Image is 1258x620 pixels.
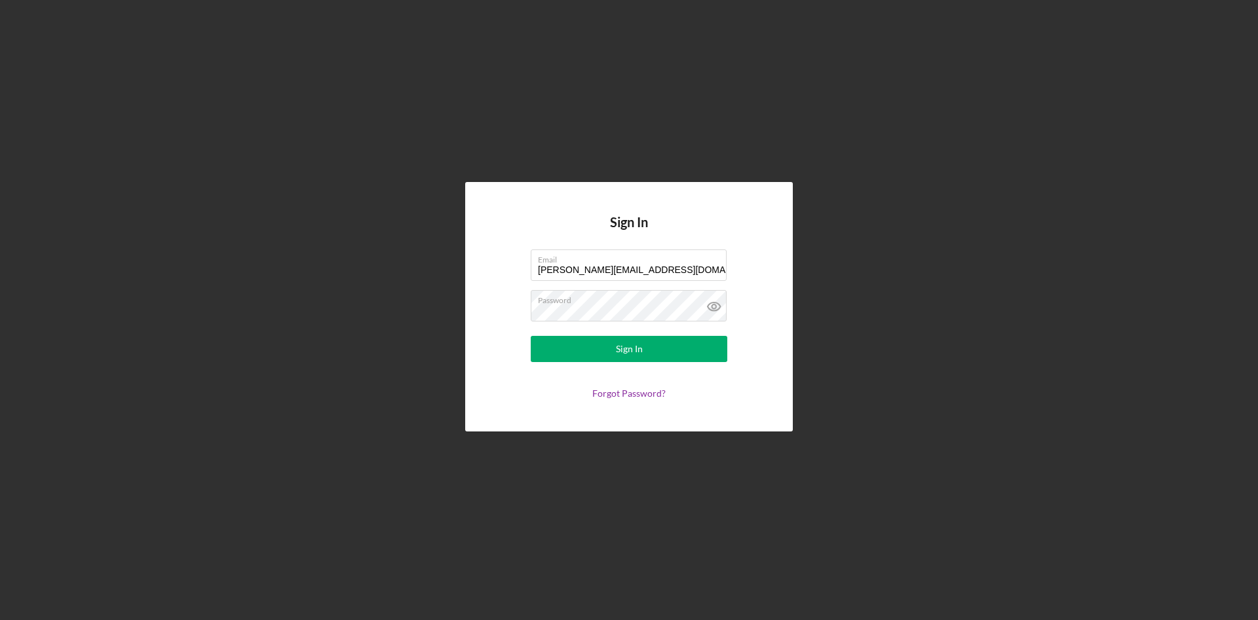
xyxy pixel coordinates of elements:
h4: Sign In [610,215,648,249]
label: Password [538,291,727,305]
button: Sign In [531,336,727,362]
label: Email [538,250,727,264]
div: Sign In [616,336,643,362]
a: Forgot Password? [592,388,666,399]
